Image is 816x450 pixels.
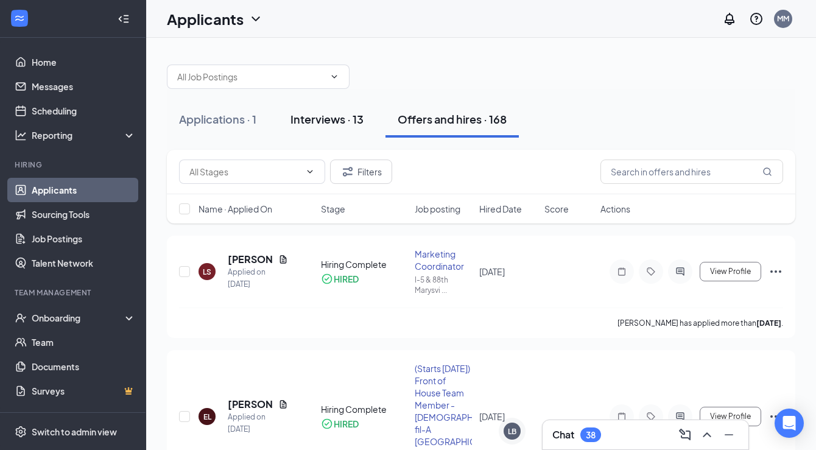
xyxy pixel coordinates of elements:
svg: Analysis [15,129,27,141]
svg: Filter [340,164,355,179]
a: Scheduling [32,99,136,123]
svg: ChevronDown [248,12,263,26]
div: HIRED [334,418,359,430]
div: LB [508,426,516,437]
svg: Note [614,412,629,421]
button: Minimize [719,425,739,445]
span: Hired Date [479,203,522,215]
div: LS [203,267,211,277]
div: Open Intercom Messenger [775,409,804,438]
div: 38 [586,430,596,440]
svg: Collapse [118,13,130,25]
div: HIRED [334,273,359,285]
svg: ActiveChat [673,267,688,276]
svg: Notifications [722,12,737,26]
div: Team Management [15,287,133,298]
svg: WorkstreamLogo [13,12,26,24]
svg: Ellipses [769,409,783,424]
button: View Profile [700,407,761,426]
svg: ChevronDown [329,72,339,82]
div: Hiring Complete [321,403,407,415]
div: Hiring [15,160,133,170]
svg: Tag [644,412,658,421]
svg: MagnifyingGlass [762,167,772,177]
svg: ChevronUp [700,427,714,442]
div: Onboarding [32,312,125,324]
div: Marketing Coordinator [415,248,473,272]
div: Applications · 1 [179,111,256,127]
svg: CheckmarkCircle [321,418,333,430]
svg: Ellipses [769,264,783,279]
svg: ChevronDown [305,167,315,177]
span: View Profile [710,267,751,276]
div: Interviews · 13 [290,111,364,127]
a: Documents [32,354,136,379]
div: I-5 & 88th Marysvi ... [415,275,473,295]
div: Hiring Complete [321,258,407,270]
button: View Profile [700,262,761,281]
span: Stage [321,203,345,215]
a: Messages [32,74,136,99]
a: Talent Network [32,251,136,275]
svg: ComposeMessage [678,427,692,442]
div: MM [777,13,789,24]
b: [DATE] [756,318,781,328]
span: Score [544,203,569,215]
h5: [PERSON_NAME] [228,253,273,266]
span: [DATE] [479,266,505,277]
span: [DATE] [479,411,505,422]
span: View Profile [710,412,751,421]
div: (Starts [DATE]) Front of House Team Member - [DEMOGRAPHIC_DATA]-fil-A [GEOGRAPHIC_DATA] [415,362,473,448]
svg: CheckmarkCircle [321,273,333,285]
svg: Document [278,255,288,264]
input: Search in offers and hires [600,160,783,184]
h5: [PERSON_NAME] [228,398,273,411]
button: ComposeMessage [675,425,695,445]
button: Filter Filters [330,160,392,184]
a: Applicants [32,178,136,202]
svg: Settings [15,426,27,438]
input: All Stages [189,165,300,178]
div: Offers and hires · 168 [398,111,507,127]
div: EL [203,412,211,422]
svg: Tag [644,267,658,276]
span: Job posting [415,203,460,215]
svg: QuestionInfo [749,12,764,26]
div: Applied on [DATE] [228,411,288,435]
span: Actions [600,203,630,215]
button: ChevronUp [697,425,717,445]
a: Sourcing Tools [32,202,136,227]
svg: Document [278,399,288,409]
p: [PERSON_NAME] has applied more than . [617,318,783,328]
div: Applied on [DATE] [228,266,288,290]
span: Name · Applied On [199,203,272,215]
svg: Minimize [722,427,736,442]
a: SurveysCrown [32,379,136,403]
svg: UserCheck [15,312,27,324]
a: Job Postings [32,227,136,251]
a: Home [32,50,136,74]
svg: ActiveChat [673,412,688,421]
a: Team [32,330,136,354]
div: Switch to admin view [32,426,117,438]
input: All Job Postings [177,70,325,83]
svg: Note [614,267,629,276]
h3: Chat [552,428,574,441]
div: Reporting [32,129,136,141]
h1: Applicants [167,9,244,29]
